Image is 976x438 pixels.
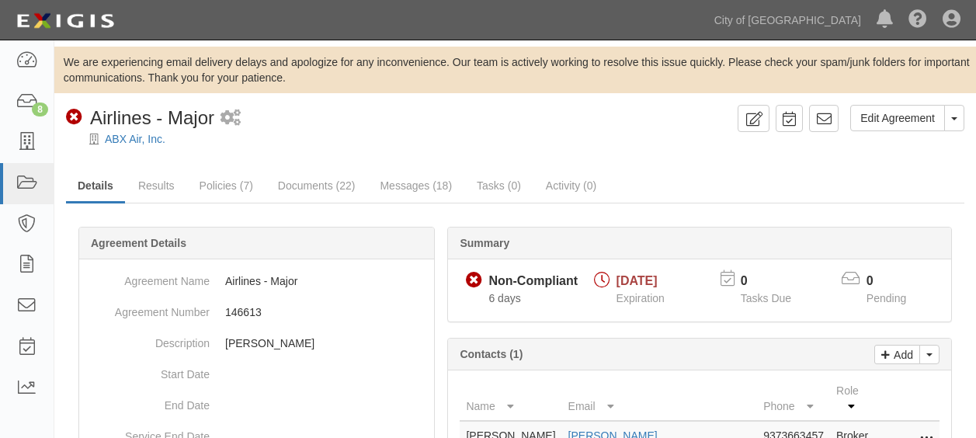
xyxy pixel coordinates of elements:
th: Email [562,377,758,421]
i: Non-Compliant [66,109,82,126]
dt: Start Date [85,359,210,382]
a: Policies (7) [188,170,265,201]
span: Since 08/15/2025 [488,292,520,304]
dt: Agreement Name [85,266,210,289]
dd: Airlines - Major [85,266,428,297]
span: Airlines - Major [90,107,214,128]
p: 0 [741,273,811,290]
th: Role [830,377,877,421]
th: Name [460,377,561,421]
a: Add [874,345,920,364]
i: 1 scheduled workflow [221,110,241,127]
p: Add [890,346,913,363]
p: [PERSON_NAME] [225,335,428,351]
a: Results [127,170,186,201]
div: Airlines - Major [66,105,214,131]
dd: 146613 [85,297,428,328]
th: Phone [757,377,830,421]
img: logo-5460c22ac91f19d4615b14bd174203de0afe785f0fc80cf4dbbc73dc1793850b.png [12,7,119,35]
a: Tasks (0) [465,170,533,201]
a: City of [GEOGRAPHIC_DATA] [707,5,869,36]
dt: End Date [85,390,210,413]
a: ABX Air, Inc. [105,133,165,145]
span: Tasks Due [741,292,791,304]
b: Contacts (1) [460,348,523,360]
span: [DATE] [617,274,658,287]
i: Help Center - Complianz [908,11,927,30]
a: Edit Agreement [850,105,945,131]
a: Messages (18) [368,170,464,201]
i: Non-Compliant [466,273,482,289]
div: 8 [32,103,48,116]
dt: Description [85,328,210,351]
div: Non-Compliant [488,273,578,290]
b: Summary [460,237,509,249]
span: Expiration [617,292,665,304]
a: Details [66,170,125,203]
dt: Agreement Number [85,297,210,320]
p: 0 [867,273,926,290]
b: Agreement Details [91,237,186,249]
a: Activity (0) [534,170,608,201]
div: We are experiencing email delivery delays and apologize for any inconvenience. Our team is active... [54,54,976,85]
a: Documents (22) [266,170,367,201]
span: Pending [867,292,906,304]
